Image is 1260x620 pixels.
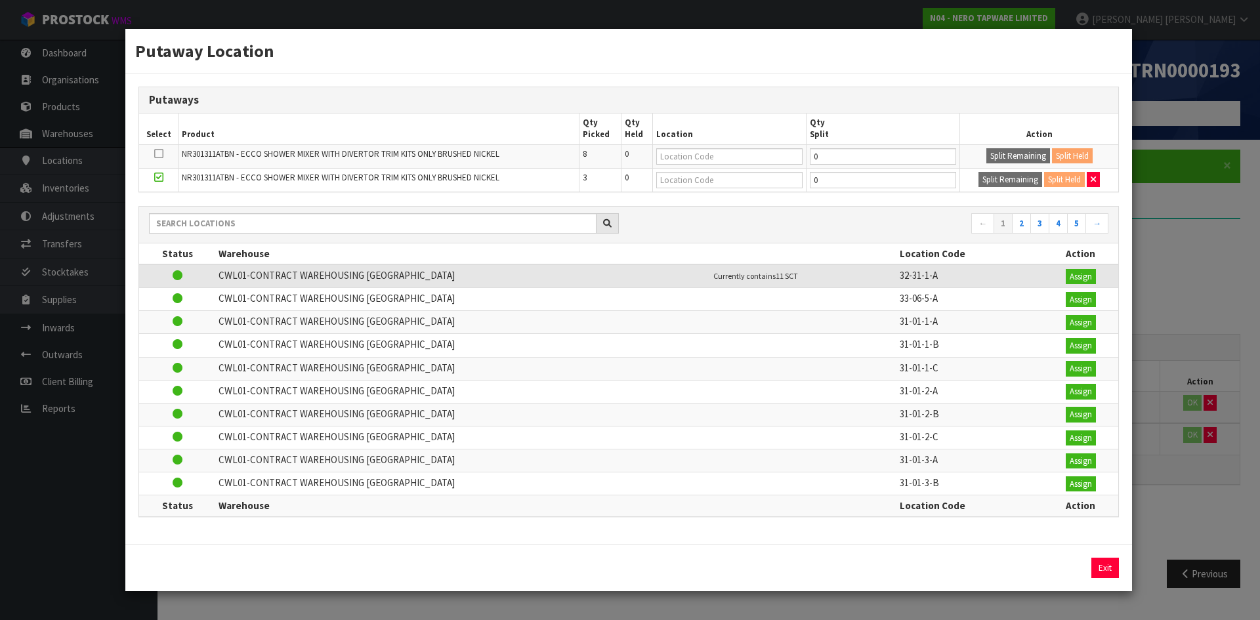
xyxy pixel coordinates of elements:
th: Qty Held [621,114,652,144]
button: Assign [1066,315,1096,331]
td: CWL01-CONTRACT WAREHOUSING [GEOGRAPHIC_DATA] [215,264,710,288]
td: CWL01-CONTRACT WAREHOUSING [GEOGRAPHIC_DATA] [215,449,710,472]
button: Split Remaining [986,148,1050,164]
th: Product [178,114,579,144]
a: ← [971,213,994,234]
td: 31-01-2-A [896,380,1043,403]
a: 5 [1067,213,1086,234]
th: Warehouse [215,243,710,264]
input: Search locations [149,213,597,234]
button: Assign [1066,407,1096,423]
th: Status [139,243,215,264]
th: Warehouse [215,495,710,516]
a: 1 [994,213,1013,234]
th: Location Code [896,243,1043,264]
th: Qty Split [807,114,960,144]
button: Split Held [1052,148,1093,164]
span: 11 SCT [776,271,798,281]
button: Assign [1066,476,1096,492]
button: Split Remaining [978,172,1042,188]
button: Exit [1091,558,1119,579]
td: 31-01-3-B [896,472,1043,495]
td: 31-01-2-C [896,426,1043,449]
button: Assign [1066,292,1096,308]
td: 31-01-3-A [896,449,1043,472]
th: Action [960,114,1118,144]
td: CWL01-CONTRACT WAREHOUSING [GEOGRAPHIC_DATA] [215,472,710,495]
td: CWL01-CONTRACT WAREHOUSING [GEOGRAPHIC_DATA] [215,426,710,449]
th: Action [1043,243,1118,264]
input: Location Code [656,172,803,188]
span: NR301311ATBN - ECCO SHOWER MIXER WITH DIVERTOR TRIM KITS ONLY BRUSHED NICKEL [182,148,499,159]
a: 2 [1012,213,1031,234]
input: Qty Putaway [810,172,956,188]
h3: Putaway Location [135,39,1122,63]
h3: Putaways [149,94,1108,106]
td: CWL01-CONTRACT WAREHOUSING [GEOGRAPHIC_DATA] [215,380,710,403]
td: CWL01-CONTRACT WAREHOUSING [GEOGRAPHIC_DATA] [215,311,710,334]
input: Location Code [656,148,803,165]
td: 31-01-1-B [896,334,1043,357]
td: 33-06-5-A [896,288,1043,311]
button: Assign [1066,269,1096,285]
td: CWL01-CONTRACT WAREHOUSING [GEOGRAPHIC_DATA] [215,288,710,311]
th: Select [139,114,178,144]
small: Currently contains [713,271,798,281]
span: 3 [583,172,587,183]
th: Location [652,114,806,144]
span: NR301311ATBN - ECCO SHOWER MIXER WITH DIVERTOR TRIM KITS ONLY BRUSHED NICKEL [182,172,499,183]
th: Qty Picked [579,114,621,144]
button: Assign [1066,430,1096,446]
th: Status [139,495,215,516]
td: CWL01-CONTRACT WAREHOUSING [GEOGRAPHIC_DATA] [215,357,710,380]
button: Assign [1066,338,1096,354]
a: → [1085,213,1108,234]
button: Assign [1066,361,1096,377]
td: CWL01-CONTRACT WAREHOUSING [GEOGRAPHIC_DATA] [215,334,710,357]
button: Split Held [1044,172,1085,188]
td: 31-01-1-A [896,311,1043,334]
input: Qty Putaway [810,148,956,165]
button: Assign [1066,453,1096,469]
span: 0 [625,148,629,159]
th: Location Code [896,495,1043,516]
td: 31-01-2-B [896,403,1043,426]
td: 32-31-1-A [896,264,1043,288]
a: 4 [1049,213,1068,234]
nav: Page navigation [639,213,1108,236]
th: Action [1043,495,1118,516]
td: CWL01-CONTRACT WAREHOUSING [GEOGRAPHIC_DATA] [215,403,710,426]
span: 8 [583,148,587,159]
button: Assign [1066,384,1096,400]
span: 0 [625,172,629,183]
a: 3 [1030,213,1049,234]
td: 31-01-1-C [896,357,1043,380]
